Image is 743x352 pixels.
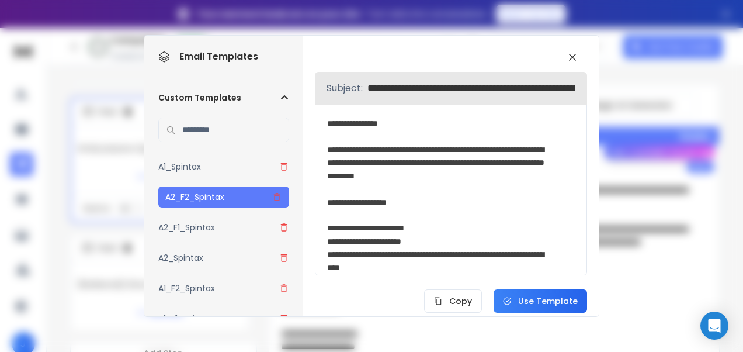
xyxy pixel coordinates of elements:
[158,161,201,172] h3: A1_Spintax
[158,222,215,233] h3: A2_F1_Spintax
[700,312,728,340] div: Open Intercom Messenger
[165,191,224,203] h3: A2_F2_Spintax
[158,92,241,103] h2: Custom Templates
[424,289,482,313] button: Copy
[158,92,290,103] button: Custom Templates
[158,252,203,264] h3: A2_Spintax
[327,81,363,95] p: Subject:
[158,282,215,294] h3: A1_F2_Spintax
[158,50,258,64] h1: Email Templates
[494,289,587,313] button: Use Template
[158,313,213,325] h3: A1_F1_Spintax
